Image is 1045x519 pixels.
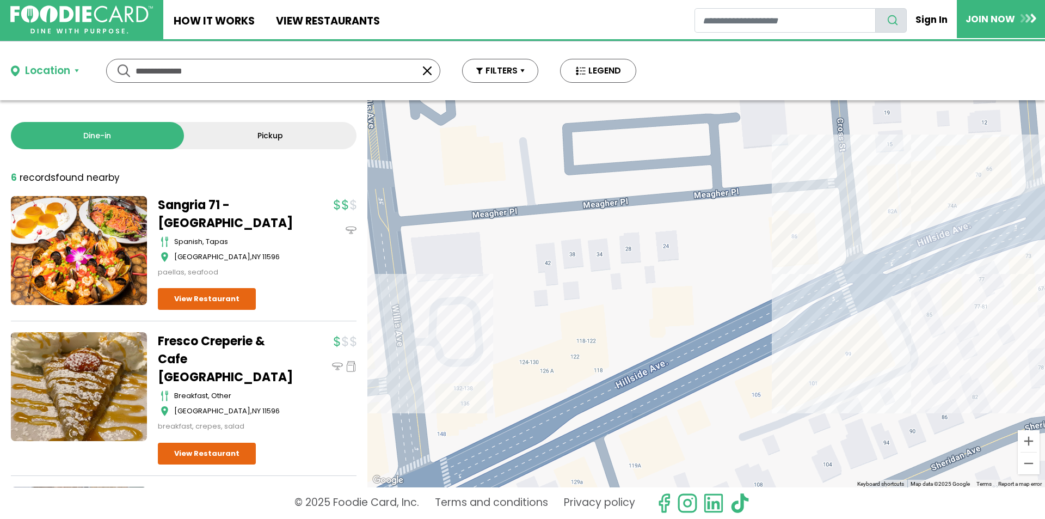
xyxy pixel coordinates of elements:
[174,252,294,262] div: ,
[161,252,169,262] img: map_icon.svg
[158,421,294,432] div: breakfast, crepes, salad
[20,171,56,184] span: records
[11,122,184,149] a: Dine-in
[161,406,169,417] img: map_icon.svg
[174,390,294,401] div: breakfast, other
[703,493,724,514] img: linkedin.svg
[158,267,294,278] div: paellas, seafood
[1018,453,1040,474] button: Zoom out
[346,361,356,372] img: pickup_icon.svg
[174,406,294,417] div: ,
[158,332,294,386] a: Fresco Creperie & Cafe [GEOGRAPHIC_DATA]
[462,59,538,83] button: FILTERS
[998,481,1042,487] a: Report a map error
[174,236,294,247] div: spanish, tapas
[158,288,256,310] a: View Restaurant
[294,493,419,514] p: © 2025 Foodie Card, Inc.
[976,481,992,487] a: Terms
[158,443,256,465] a: View Restaurant
[11,171,17,184] strong: 6
[174,406,250,416] span: [GEOGRAPHIC_DATA]
[252,406,261,416] span: NY
[370,473,406,487] a: Open this area in Google Maps (opens a new window)
[262,406,280,416] span: 11596
[729,493,750,514] img: tiktok.svg
[857,480,904,488] button: Keyboard shortcuts
[875,8,907,33] button: search
[370,473,406,487] img: Google
[11,171,120,185] div: found nearby
[174,252,250,262] span: [GEOGRAPHIC_DATA]
[184,122,357,149] a: Pickup
[11,63,79,79] button: Location
[332,361,343,372] img: dinein_icon.svg
[158,196,294,232] a: Sangria 71 - [GEOGRAPHIC_DATA]
[262,252,280,262] span: 11596
[161,236,169,247] img: cutlery_icon.svg
[911,481,970,487] span: Map data ©2025 Google
[654,493,674,514] svg: check us out on facebook
[161,390,169,401] img: cutlery_icon.svg
[694,8,876,33] input: restaurant search
[252,252,261,262] span: NY
[907,8,957,32] a: Sign In
[10,5,153,34] img: FoodieCard; Eat, Drink, Save, Donate
[564,493,635,514] a: Privacy policy
[435,493,548,514] a: Terms and conditions
[560,59,636,83] button: LEGEND
[346,225,356,236] img: dinein_icon.svg
[1018,430,1040,452] button: Zoom in
[25,63,70,79] div: Location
